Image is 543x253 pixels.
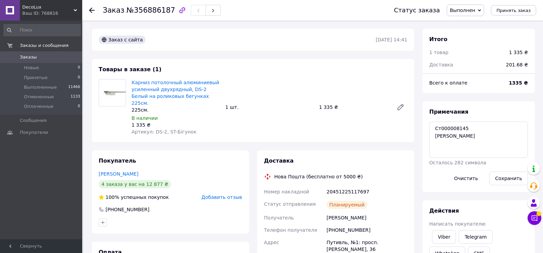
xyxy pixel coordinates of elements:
a: Редактировать [394,100,407,114]
span: Сообщения [20,117,47,124]
span: 0 [78,65,80,71]
b: 1335 ₴ [509,80,528,86]
span: Получатель [264,215,294,220]
span: Покупатели [20,129,48,136]
span: Статус отправления [264,201,316,207]
span: Действия [429,207,459,214]
span: Оплаченные [24,103,53,110]
span: Доставка [264,157,294,164]
div: 20451225117697 [325,186,409,198]
span: Номер накладной [264,189,309,194]
div: успешных покупок [99,194,169,201]
span: 0 [78,75,80,81]
span: Заказы [20,54,37,60]
span: 1 товар [429,50,448,55]
div: [PERSON_NAME] [325,212,409,224]
span: Выполненные [24,84,57,90]
span: В наличии [132,115,158,121]
span: Заказ [103,6,124,14]
div: Вернуться назад [89,7,95,14]
span: 0 [78,103,80,110]
div: 4 заказа у вас на 12 877 ₴ [99,180,171,188]
span: Телефон получателя [264,227,317,233]
div: 1 335 ₴ [509,49,528,56]
a: [PERSON_NAME] [99,171,138,177]
span: Товары в заказе (1) [99,66,161,73]
span: Доставка [429,62,453,67]
div: Статус заказа [394,7,440,14]
span: Отмененные [24,94,54,100]
time: [DATE] 14:41 [376,37,407,42]
span: Всего к оплате [429,80,467,86]
span: Примечания [429,109,468,115]
span: Новые [24,65,39,71]
input: Поиск [3,24,81,36]
span: Добавить отзыв [201,194,242,200]
span: 100% [106,194,119,200]
span: 1133 [71,94,80,100]
textarea: Ст000008145 [PERSON_NAME] [429,122,528,158]
div: Ваш ID: 768816 [22,10,82,16]
div: Нова Пошта (бесплатно от 5000 ₴) [273,173,365,180]
div: 1 шт. [223,102,317,112]
button: Принять заказ [491,5,536,15]
span: 11466 [68,84,80,90]
button: Очистить [448,172,484,185]
span: Осталось 282 символа [429,160,486,165]
span: Итого [429,36,447,42]
span: Заказы и сообщения [20,42,69,49]
div: [PHONE_NUMBER] [325,224,409,236]
div: [PHONE_NUMBER] [105,206,150,213]
a: Карниз потолочный алюминиевый усиленный двухрядный, DS-2 Белый на роликовых бегунках 225см. [132,80,219,106]
span: DecoLux [22,4,74,10]
span: №356886187 [126,6,175,14]
span: Принять заказ [496,8,531,13]
span: Выполнен [450,8,475,13]
button: Сохранить [489,172,528,185]
div: Планируемый [326,201,367,209]
div: 201.68 ₴ [502,57,532,72]
span: Покупатель [99,157,136,164]
a: Viber [432,230,456,244]
div: 1 335 ₴ [132,122,220,128]
span: Принятые [24,75,48,81]
span: Артикул: DS-2, ST-Бігунок [132,129,197,135]
div: 225см. [132,106,220,113]
span: Адрес [264,240,279,245]
button: Чат с покупателем [528,211,541,225]
img: Карниз потолочный алюминиевый усиленный двухрядный, DS-2 Белый на роликовых бегунках 225см. [99,84,126,101]
a: Telegram [459,230,492,244]
div: 1 335 ₴ [316,102,391,112]
div: Заказ с сайта [99,36,146,44]
span: Написать покупателю [429,221,485,227]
